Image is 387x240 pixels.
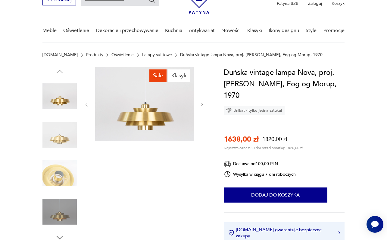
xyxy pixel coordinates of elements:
[142,53,172,57] a: Lampy sufitowe
[165,19,182,42] a: Kuchnia
[224,67,345,101] h1: Duńska vintage lampa Nova, proj. [PERSON_NAME], Fog og Morup, 1970
[228,227,340,239] button: [DOMAIN_NAME] gwarantuje bezpieczne zakupy
[42,53,78,57] a: [DOMAIN_NAME]
[332,1,345,6] p: Koszyk
[224,160,231,168] img: Ikona dostawy
[338,231,340,234] img: Ikona strzałki w prawo
[63,19,89,42] a: Oświetlenie
[42,118,77,152] img: Zdjęcie produktu Duńska vintage lampa Nova, proj. Jo Hammerborg, Fog og Morup, 1970
[42,195,77,229] img: Zdjęcie produktu Duńska vintage lampa Nova, proj. Jo Hammerborg, Fog og Morup, 1970
[86,53,103,57] a: Produkty
[42,19,57,42] a: Meble
[224,171,296,178] div: Wysyłka w ciągu 7 dni roboczych
[168,69,190,82] div: Klasyk
[224,146,303,150] p: Najniższa cena z 30 dni przed obniżką: 1820,00 zł
[228,230,234,236] img: Ikona certyfikatu
[306,19,317,42] a: Style
[180,53,323,57] p: Duńska vintage lampa Nova, proj. [PERSON_NAME], Fog og Morup, 1970
[247,19,262,42] a: Klasyki
[323,19,345,42] a: Promocje
[262,136,287,143] p: 1820,00 zł
[224,134,259,144] p: 1638,00 zł
[224,106,285,115] div: Unikat - tylko jedna sztuka!
[42,79,77,114] img: Zdjęcie produktu Duńska vintage lampa Nova, proj. Jo Hammerborg, Fog og Morup, 1970
[42,156,77,190] img: Zdjęcie produktu Duńska vintage lampa Nova, proj. Jo Hammerborg, Fog og Morup, 1970
[367,216,383,233] iframe: Smartsupp widget button
[226,108,232,113] img: Ikona diamentu
[96,19,158,42] a: Dekoracje i przechowywanie
[269,19,299,42] a: Ikony designu
[277,1,298,6] p: Patyna B2B
[224,187,327,203] button: Dodaj do koszyka
[224,160,296,168] div: Dostawa od 100,00 PLN
[111,53,134,57] a: Oświetlenie
[95,67,194,141] img: Zdjęcie produktu Duńska vintage lampa Nova, proj. Jo Hammerborg, Fog og Morup, 1970
[189,19,215,42] a: Antykwariat
[221,19,241,42] a: Nowości
[149,69,167,82] div: Sale
[308,1,322,6] p: Zaloguj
